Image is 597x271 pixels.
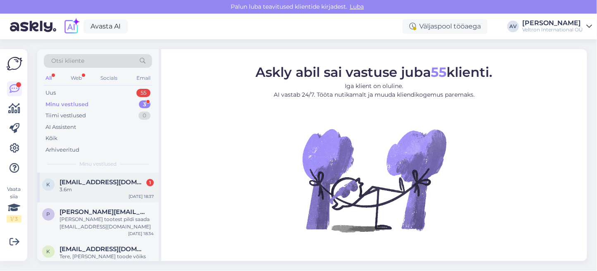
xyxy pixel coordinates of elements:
div: [PERSON_NAME] tootest pildi saada [EMAIL_ADDRESS][DOMAIN_NAME] [60,216,154,231]
a: Avasta AI [84,19,128,33]
span: p [47,211,50,217]
span: Askly abil sai vastuse juba klienti. [256,64,493,80]
div: AI Assistent [45,123,76,131]
span: k [47,181,50,188]
span: petrovski.igor@mail.ru [60,208,146,216]
span: Luba [347,3,366,10]
span: Otsi kliente [51,57,84,65]
div: Socials [99,73,119,83]
div: 55 [136,89,150,97]
img: explore-ai [63,18,80,35]
div: Arhiveeritud [45,146,79,154]
div: Vaata siia [7,185,21,223]
span: k [47,248,50,254]
span: kirjaline@gmail.com [60,178,146,186]
div: 3.6m [60,186,154,193]
p: Iga klient on oluline. AI vastab 24/7. Tööta nutikamalt ja muuda kliendikogemus paremaks. [256,82,493,99]
div: Minu vestlused [45,100,88,109]
a: [PERSON_NAME]Veltron International OÜ [522,20,592,33]
div: 1 / 3 [7,215,21,223]
span: Minu vestlused [79,160,117,168]
div: [DATE] 18:34 [128,231,154,237]
div: All [44,73,53,83]
span: kerli@tahkuranna.ee [60,245,146,253]
div: 1 [146,179,154,186]
div: Tere, [PERSON_NAME] toode võiks kenasti sobida, kuid tuleb arvestada ruumi suuruse ja asukoha val... [60,253,154,268]
div: Väljaspool tööaega [403,19,487,34]
div: Web [69,73,84,83]
img: Askly Logo [7,56,22,71]
div: Tiimi vestlused [45,112,86,120]
div: 0 [139,112,150,120]
img: No Chat active [300,106,449,254]
div: Uus [45,89,56,97]
div: [PERSON_NAME] [522,20,583,26]
div: Email [135,73,152,83]
div: 3 [139,100,150,109]
div: AV [507,21,519,32]
div: [DATE] 18:37 [129,193,154,200]
div: Kõik [45,134,57,143]
b: 55 [431,64,447,80]
div: Veltron International OÜ [522,26,583,33]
